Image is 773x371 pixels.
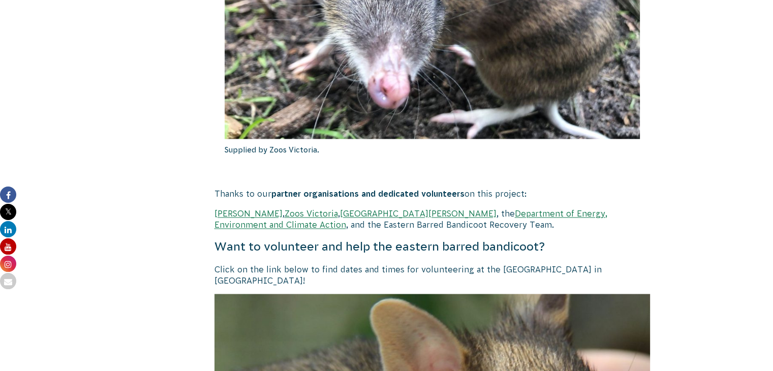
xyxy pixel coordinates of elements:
[285,209,338,218] a: Zoos Victoria
[214,238,651,255] h4: Want to volunteer and help the eastern barred bandicoot?
[214,263,651,286] p: Click on the link below to find dates and times for volunteering at the [GEOGRAPHIC_DATA] in [GEO...
[340,209,497,218] a: [GEOGRAPHIC_DATA][PERSON_NAME]
[225,139,640,161] p: Supplied by Zoos Victoria.
[214,189,527,198] span: Thanks to our on this project:
[214,209,607,229] span: , , , the , and the Eastern Barred Bandicoot Recovery Team.
[214,209,283,218] a: [PERSON_NAME]
[271,189,465,198] strong: partner organisations and dedicated volunteers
